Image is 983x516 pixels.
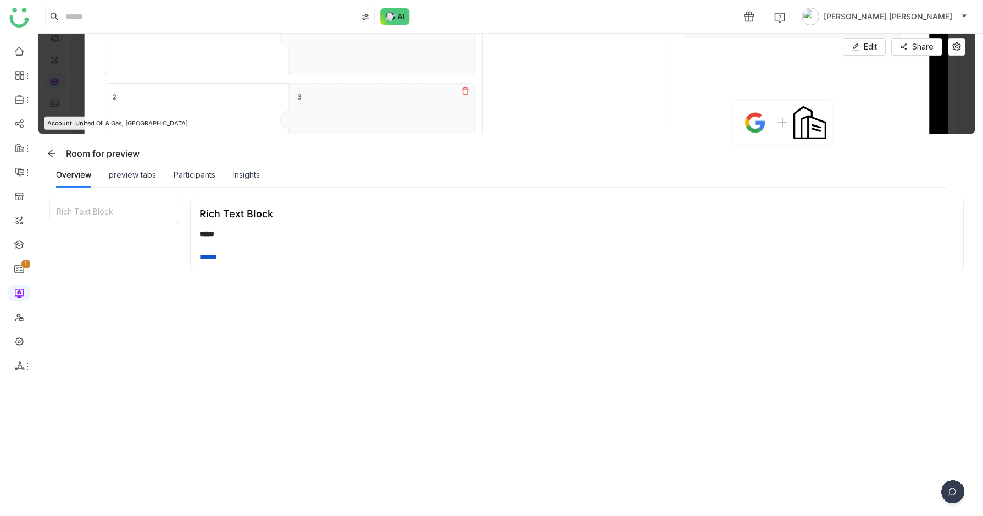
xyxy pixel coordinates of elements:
button: Edit [843,38,886,56]
span: Share [912,41,934,53]
div: Insights [233,169,260,181]
img: help.svg [774,12,785,23]
div: preview tabs [109,169,156,181]
img: search-type.svg [361,13,370,21]
div: Room for preview [43,145,140,162]
img: avatar [802,8,819,25]
p: 1 [24,259,28,270]
span: [PERSON_NAME] [PERSON_NAME] [824,10,952,23]
div: Rich Text Block [50,199,179,224]
div: Participants [174,169,215,181]
img: dsr-chat-floating.svg [939,480,967,508]
div: Overview [56,169,91,181]
img: logo [9,8,29,28]
span: Edit [864,41,877,53]
div: Rich Text Block [199,208,273,219]
img: ask-buddy-normal.svg [380,8,410,25]
button: Share [891,38,942,56]
button: [PERSON_NAME] [PERSON_NAME] [799,8,970,25]
nz-badge-sup: 1 [21,260,30,268]
span: Account: United Oil & Gas, [GEOGRAPHIC_DATA] [47,118,188,128]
